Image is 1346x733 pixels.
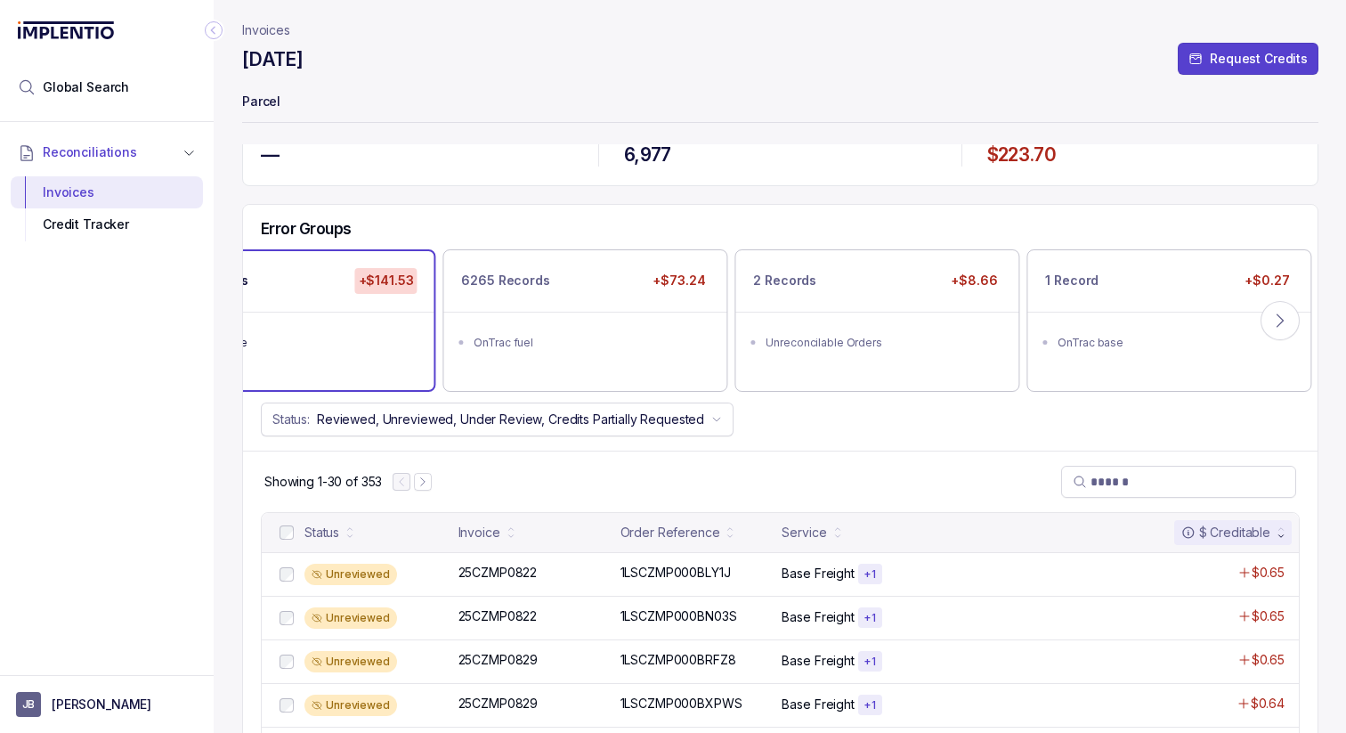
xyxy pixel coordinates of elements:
[280,655,294,669] input: checkbox-checkbox
[169,272,247,289] p: 353 Records
[1058,334,1291,352] div: OnTrac base
[620,651,736,669] p: 1LSCZMP000BRFZ8
[753,272,816,289] p: 2 Records
[52,696,151,713] p: [PERSON_NAME]
[782,696,854,713] p: Base Freight
[25,208,189,240] div: Credit Tracker
[261,403,734,436] button: Status:Reviewed, Unreviewed, Under Review, Credits Partially Requested
[182,334,415,352] div: OnTrac base
[620,695,742,713] p: 1LSCZMP000BXPWS
[864,567,877,582] p: + 1
[242,21,290,39] nav: breadcrumb
[474,334,707,352] div: OnTrac fuel
[304,695,397,716] div: Unreviewed
[624,143,937,167] h4: 6,977
[355,268,418,293] p: +$141.53
[782,524,826,542] div: Service
[864,655,877,669] p: + 1
[458,564,538,582] p: 25CZMP0822
[182,355,415,373] div: OnTrac fuel
[1045,272,1099,289] p: 1 Record
[458,695,539,713] p: 25CZMP0829
[766,334,999,352] div: Unreconcilable Orders
[317,411,704,428] p: Reviewed, Unreviewed, Under Review, Credits Partially Requested
[987,143,1300,167] h4: $223.70
[242,21,290,39] a: Invoices
[620,564,731,582] p: 1LSCZMP000BLY1J
[1241,268,1293,293] p: +$0.27
[11,173,203,245] div: Reconciliations
[43,143,137,161] span: Reconciliations
[1181,524,1270,542] div: $ Creditable
[458,524,500,542] div: Invoice
[1252,651,1285,669] p: $0.65
[16,692,198,717] button: User initials[PERSON_NAME]
[1252,564,1285,582] p: $0.65
[264,473,382,491] p: Showing 1-30 of 353
[304,524,339,542] div: Status
[864,611,877,625] p: + 1
[16,692,41,717] span: User initials
[1178,43,1318,75] button: Request Credits
[261,219,352,239] h5: Error Groups
[11,133,203,172] button: Reconciliations
[782,608,854,626] p: Base Freight
[261,143,573,167] h4: —
[304,564,397,585] div: Unreviewed
[620,524,720,542] div: Order Reference
[43,78,129,96] span: Global Search
[649,268,709,293] p: +$73.24
[280,567,294,582] input: checkbox-checkbox
[264,473,382,491] div: Remaining page entries
[1210,50,1308,68] p: Request Credits
[414,473,432,491] button: Next Page
[280,611,294,625] input: checkbox-checkbox
[947,268,1001,293] p: +$8.66
[620,607,737,625] p: 1LSCZMP000BN03S
[280,698,294,713] input: checkbox-checkbox
[203,20,224,41] div: Collapse Icon
[1251,695,1285,713] p: $0.64
[304,607,397,629] div: Unreviewed
[458,607,538,625] p: 25CZMP0822
[461,272,549,289] p: 6265 Records
[25,176,189,208] div: Invoices
[304,651,397,672] div: Unreviewed
[272,411,310,428] p: Status:
[864,698,877,713] p: + 1
[280,525,294,540] input: checkbox-checkbox
[1252,607,1285,625] p: $0.65
[242,86,1318,121] p: Parcel
[458,651,539,669] p: 25CZMP0829
[242,47,303,72] h4: [DATE]
[782,652,854,670] p: Base Freight
[782,565,854,582] p: Base Freight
